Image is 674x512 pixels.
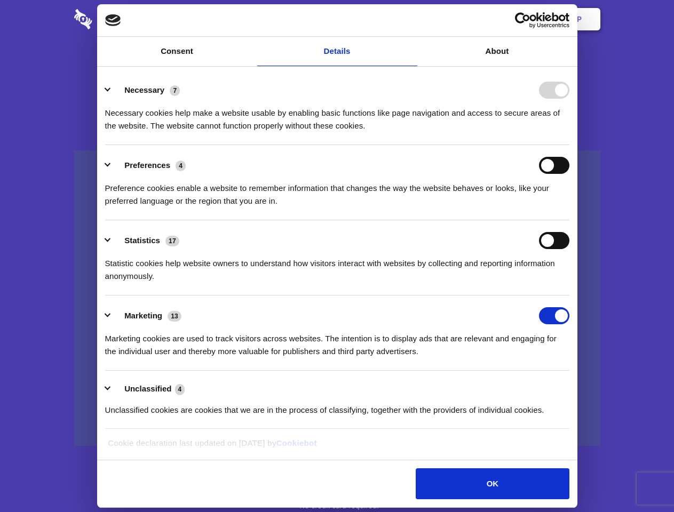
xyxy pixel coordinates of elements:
div: Statistic cookies help website owners to understand how visitors interact with websites by collec... [105,249,569,283]
label: Marketing [124,311,162,320]
iframe: Drift Widget Chat Controller [621,459,661,499]
button: Marketing (13) [105,307,188,324]
a: About [417,37,577,66]
button: Preferences (4) [105,157,193,174]
a: Cookiebot [276,438,317,447]
span: 17 [165,236,179,246]
div: Unclassified cookies are cookies that we are in the process of classifying, together with the pro... [105,396,569,417]
a: Wistia video thumbnail [74,150,600,446]
button: OK [416,468,569,499]
img: logo-wordmark-white-trans-d4663122ce5f474addd5e946df7df03e33cb6a1c49d2221995e7729f52c070b2.svg [74,9,165,29]
label: Necessary [124,85,164,94]
button: Necessary (7) [105,82,187,99]
a: Details [257,37,417,66]
label: Preferences [124,161,170,170]
div: Necessary cookies help make a website usable by enabling basic functions like page navigation and... [105,99,569,132]
button: Statistics (17) [105,232,186,249]
a: Contact [433,3,482,36]
div: Marketing cookies are used to track visitors across websites. The intention is to display ads tha... [105,324,569,358]
a: Pricing [313,3,360,36]
span: 13 [168,311,181,322]
label: Statistics [124,236,160,245]
h4: Auto-redaction of sensitive data, encrypted data sharing and self-destructing private chats. Shar... [74,97,600,132]
a: Usercentrics Cookiebot - opens in a new window [476,12,569,28]
button: Unclassified (4) [105,382,192,396]
div: Cookie declaration last updated on [DATE] by [100,437,574,458]
span: 4 [176,161,186,171]
span: 4 [175,384,185,395]
img: logo [105,14,121,26]
a: Login [484,3,530,36]
a: Consent [97,37,257,66]
div: Preference cookies enable a website to remember information that changes the way the website beha... [105,174,569,207]
span: 7 [170,85,180,96]
h1: Eliminate Slack Data Loss. [74,48,600,86]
